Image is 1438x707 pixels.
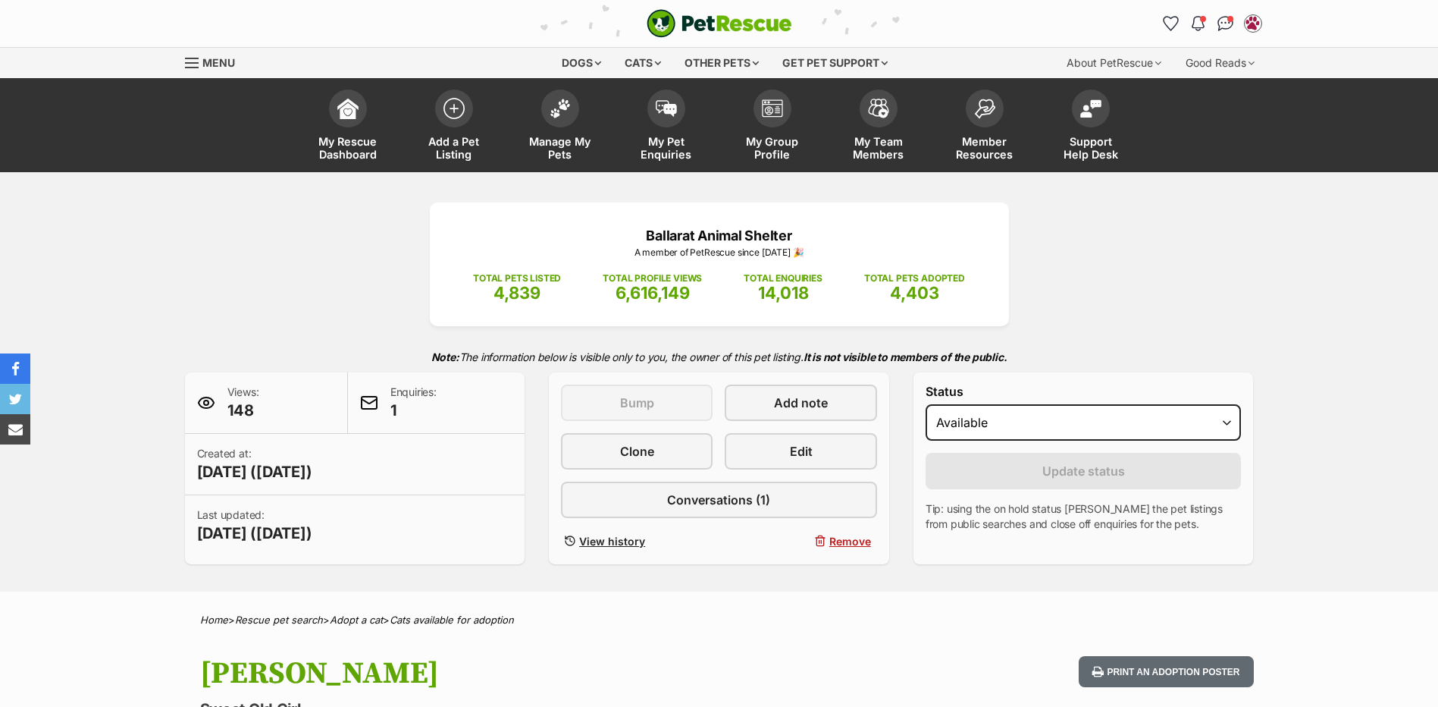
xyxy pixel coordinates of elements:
[844,135,913,161] span: My Team Members
[507,82,613,172] a: Manage My Pets
[420,135,488,161] span: Add a Pet Listing
[337,98,359,119] img: dashboard-icon-eb2f2d2d3e046f16d808141f083e7271f6b2e854fb5c12c21221c1fb7104beca.svg
[561,433,713,470] a: Clone
[197,507,312,544] p: Last updated:
[561,482,877,518] a: Conversations (1)
[868,99,889,118] img: team-members-icon-5396bd8760b3fe7c0b43da4ab00e1e3bb1a5d9ba89233759b79545d2d3fc5d0d.svg
[197,523,312,544] span: [DATE] ([DATE])
[1042,462,1125,480] span: Update status
[1056,48,1172,78] div: About PetRescue
[725,433,876,470] a: Edit
[603,272,702,285] p: TOTAL PROFILE VIEWS
[1217,16,1233,31] img: chat-41dd97257d64d25036548639549fe6c8038ab92f7586957e7f3b1b290dea8141.svg
[1038,82,1144,172] a: Support Help Desk
[185,341,1254,372] p: The information below is visible only to you, the owner of this pet listing.
[647,9,792,38] a: PetRescue
[526,135,594,161] span: Manage My Pets
[620,394,654,412] span: Bump
[1080,99,1101,118] img: help-desk-icon-fdf02630f3aa405de69fd3d07c3f3aa587a6932b1a1747fa1d2bba05be0121f9.svg
[1192,16,1204,31] img: notifications-46538b983faf8c2785f20acdc204bb7945ddae34d4c08c2a6579f10ce5e182be.svg
[550,99,571,118] img: manage-my-pets-icon-02211641906a0b7f246fdf0571729dbe1e7629f14944591b6c1af311fb30b64b.svg
[579,533,645,549] span: View history
[926,385,1242,398] label: Status
[390,400,437,421] span: 1
[1079,656,1253,687] button: Print an adoption poster
[620,442,654,460] span: Clone
[197,446,312,482] p: Created at:
[632,135,700,161] span: My Pet Enquiries
[314,135,382,161] span: My Rescue Dashboard
[197,461,312,482] span: [DATE] ([DATE])
[561,385,713,421] button: Bump
[1245,16,1261,31] img: Ballarat Animal Shelter profile pic
[295,82,401,172] a: My Rescue Dashboard
[613,82,719,172] a: My Pet Enquiries
[926,501,1242,532] p: Tip: using the on hold status [PERSON_NAME] the pet listings from public searches and close off e...
[656,100,677,117] img: pet-enquiries-icon-7e3ad2cf08bfb03b45e93fb7055b45f3efa6380592205ae92323e6603595dc1f.svg
[1186,11,1211,36] button: Notifications
[185,48,246,75] a: Menu
[725,530,876,552] button: Remove
[330,614,383,626] a: Adopt a cat
[1214,11,1238,36] a: Conversations
[926,453,1242,489] button: Update status
[667,491,770,509] span: Conversations (1)
[1057,135,1125,161] span: Support Help Desk
[200,614,228,626] a: Home
[864,272,965,285] p: TOTAL PETS ADOPTED
[1159,11,1183,36] a: Favourites
[200,656,841,691] h1: [PERSON_NAME]
[790,442,813,460] span: Edit
[890,283,939,303] span: 4,403
[974,99,995,119] img: member-resources-icon-8e73f808a243e03378d46382f2149f9095a855e16c252ad45f914b54edf8863c.svg
[453,225,986,246] p: Ballarat Animal Shelter
[826,82,932,172] a: My Team Members
[744,272,822,285] p: TOTAL ENQUIRIES
[932,82,1038,172] a: Member Resources
[725,385,876,421] a: Add note
[202,56,235,69] span: Menu
[390,385,437,421] p: Enquiries:
[719,82,826,172] a: My Group Profile
[647,9,792,38] img: logo-cat-932fe2b9b8326f06289b0f2fb663e598f794de774fb13d1741a6617ecf9a85b4.svg
[762,99,783,118] img: group-profile-icon-3fa3cf56718a62981997c0bc7e787c4b2cf8bcc04b72c1350f741eb67cf2f40e.svg
[614,48,672,78] div: Cats
[431,350,459,363] strong: Note:
[1241,11,1265,36] button: My account
[227,400,259,421] span: 148
[443,98,465,119] img: add-pet-listing-icon-0afa8454b4691262ce3f59096e99ab1cd57d4a30225e0717b998d2c9b9846f56.svg
[162,614,1277,626] div: > > >
[453,246,986,259] p: A member of PetRescue since [DATE] 🎉
[951,135,1019,161] span: Member Resources
[772,48,898,78] div: Get pet support
[738,135,807,161] span: My Group Profile
[473,272,561,285] p: TOTAL PETS LISTED
[390,614,514,626] a: Cats available for adoption
[227,385,259,421] p: Views:
[561,530,713,552] a: View history
[616,283,690,303] span: 6,616,149
[551,48,612,78] div: Dogs
[493,283,540,303] span: 4,839
[774,394,828,412] span: Add note
[804,350,1007,363] strong: It is not visible to members of the public.
[829,533,871,549] span: Remove
[674,48,769,78] div: Other pets
[758,283,809,303] span: 14,018
[235,614,323,626] a: Rescue pet search
[1159,11,1265,36] ul: Account quick links
[401,82,507,172] a: Add a Pet Listing
[1175,48,1265,78] div: Good Reads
